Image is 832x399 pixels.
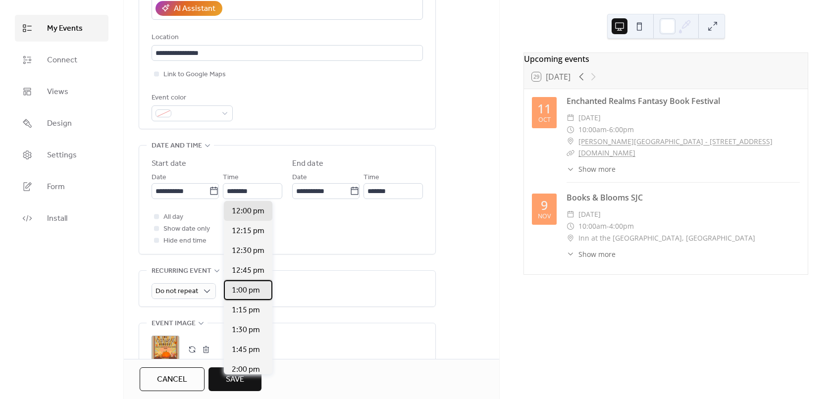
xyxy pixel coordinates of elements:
button: Save [208,367,261,391]
div: Start date [152,158,186,170]
span: Show date only [163,223,210,235]
span: 1:00 pm [232,285,260,297]
a: Design [15,110,108,137]
div: Oct [538,117,551,123]
div: Nov [538,213,551,220]
span: 10:00am [578,220,607,232]
span: Design [47,118,72,130]
button: AI Assistant [156,1,222,16]
div: Upcoming events [524,53,808,65]
a: [PERSON_NAME][GEOGRAPHIC_DATA] - [STREET_ADDRESS] [578,136,773,148]
span: 6:00pm [609,124,634,136]
span: - [607,124,609,136]
span: My Events [47,23,83,35]
a: Settings [15,142,108,168]
button: ​Show more [567,249,616,259]
span: Settings [47,150,77,161]
a: Enchanted Realms Fantasy Book Festival [567,96,720,106]
span: 12:30 pm [232,245,264,257]
span: 2:00 pm [232,364,260,376]
span: Do not repeat [156,285,198,298]
span: Date and time [152,140,202,152]
span: 4:00pm [609,220,634,232]
span: [DATE] [578,208,601,220]
div: ​ [567,136,574,148]
div: ​ [567,232,574,244]
a: [DOMAIN_NAME] [578,148,635,157]
div: ​ [567,147,574,159]
span: 12:45 pm [232,265,264,277]
span: - [607,220,609,232]
div: ; [152,336,179,363]
span: 1:30 pm [232,324,260,336]
div: End date [292,158,323,170]
span: 10:00am [578,124,607,136]
a: Install [15,205,108,232]
div: Event color [152,92,231,104]
button: Cancel [140,367,205,391]
span: Time [223,172,239,184]
a: Views [15,78,108,105]
button: ​Show more [567,164,616,174]
span: Link to Google Maps [163,69,226,81]
a: Connect [15,47,108,73]
span: [DATE] [578,112,601,124]
a: Form [15,173,108,200]
div: AI Assistant [174,3,215,15]
span: Recurring event [152,265,211,277]
span: Views [47,86,68,98]
div: ​ [567,164,574,174]
span: 1:45 pm [232,344,260,356]
a: My Events [15,15,108,42]
span: Show more [578,249,616,259]
span: All day [163,211,183,223]
span: 12:00 pm [232,205,264,217]
span: Date [152,172,166,184]
span: Show more [578,164,616,174]
span: Inn at the [GEOGRAPHIC_DATA], [GEOGRAPHIC_DATA] [578,232,755,244]
div: ​ [567,208,574,220]
span: Time [364,172,379,184]
span: Save [226,374,244,386]
span: Event image [152,318,196,330]
span: Date [292,172,307,184]
span: Connect [47,54,77,66]
div: 9 [541,199,548,211]
div: ​ [567,220,574,232]
span: 1:15 pm [232,304,260,316]
div: Location [152,32,421,44]
div: Books & Blooms SJC [567,192,800,203]
div: ​ [567,124,574,136]
span: Cancel [157,374,187,386]
div: ​ [567,249,574,259]
div: 11 [537,102,551,115]
span: Install [47,213,67,225]
span: Hide end time [163,235,207,247]
span: Form [47,181,65,193]
div: ​ [567,112,574,124]
span: 12:15 pm [232,225,264,237]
